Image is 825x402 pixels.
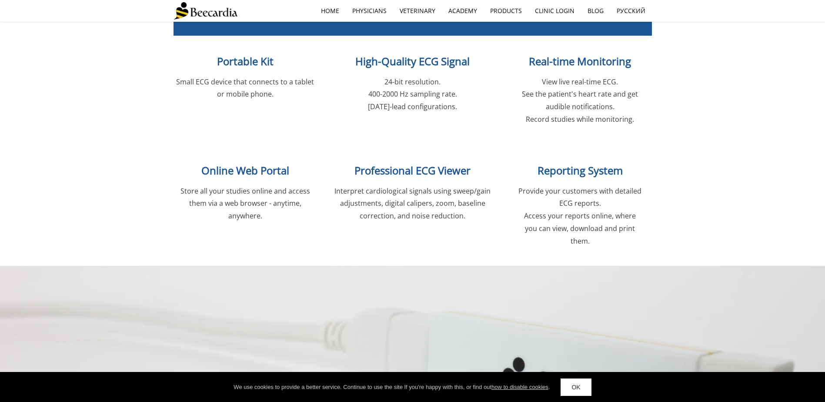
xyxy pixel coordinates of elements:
span: Reporting System [538,163,623,178]
span: 400-2000 Hz sampling rate. [368,89,457,99]
a: Products [484,1,528,21]
span: Online Web Portal [201,163,289,178]
span: Provide your customers with detailed ECG reports. [518,186,641,208]
span: Interpret cardiological signals using sweep/gain adjustments, digital calipers, zoom, baseline co... [334,186,491,221]
a: Veterinary [393,1,442,21]
span: Store all your studies online and access them via a web browser - anytime, anywhere. [180,186,310,221]
div: We use cookies to provide a better service. Continue to use the site If you're happy with this, o... [234,383,550,392]
a: Physicians [346,1,393,21]
span: 24-bit resolution. [384,77,441,87]
span: High-Quality ECG Signal [355,54,470,68]
span: Real-time Monitoring [529,54,631,68]
span: View live real-time ECG. [542,77,618,87]
a: Русский [610,1,652,21]
a: home [314,1,346,21]
a: OK [561,379,591,396]
span: Professional ECG Viewer [354,163,471,178]
span: Record studies while monitoring. [526,114,634,124]
span: See the patient's heart rate and get audible notifications. [522,89,638,111]
a: how to disable cookies [491,384,548,390]
a: Blog [581,1,610,21]
span: Access your reports online, where you can view, download and print them. [524,211,636,246]
img: Beecardia [174,2,237,20]
span: Small ECG device that connects to a tablet or mobile phone. [176,77,314,99]
span: Portable Kit [217,54,274,68]
span: [DATE]-lead configurations. [368,102,457,111]
a: Clinic Login [528,1,581,21]
a: Academy [442,1,484,21]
